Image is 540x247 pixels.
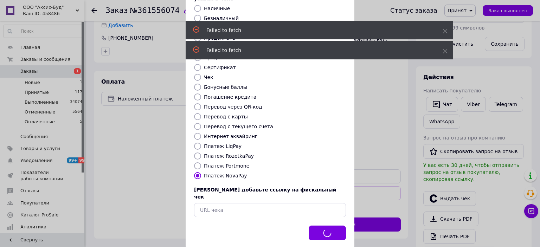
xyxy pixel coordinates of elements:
[204,84,247,90] label: Бонусные баллы
[204,134,257,139] label: Интернет эквайринг
[204,104,262,110] label: Перевод через QR-код
[194,203,346,217] input: URL чека
[204,15,239,21] label: Безналичный
[204,173,247,178] label: Платеж NovaPay
[204,143,242,149] label: Платеж LiqPay
[204,65,236,70] label: Сертификат
[204,153,254,159] label: Платеж RozetkaPay
[206,27,425,34] div: Failed to fetch
[204,94,256,100] label: Погашение кредита
[206,47,425,54] div: Failed to fetch
[194,187,336,200] span: [PERSON_NAME] добавьте ссылку на фискальный чек
[204,114,248,119] label: Перевод с карты
[204,6,230,11] label: Наличные
[204,163,249,169] label: Платеж Portmone
[204,124,273,129] label: Перевод с текущего счета
[204,74,213,80] label: Чек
